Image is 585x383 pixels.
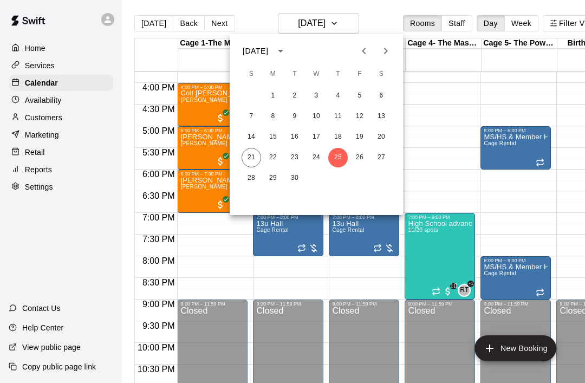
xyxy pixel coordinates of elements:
[285,86,304,106] button: 2
[307,63,326,85] span: Wednesday
[285,148,304,167] button: 23
[242,127,261,147] button: 14
[350,148,369,167] button: 26
[350,107,369,126] button: 12
[242,107,261,126] button: 7
[372,127,391,147] button: 20
[307,86,326,106] button: 3
[285,127,304,147] button: 16
[372,86,391,106] button: 6
[285,168,304,188] button: 30
[263,127,283,147] button: 15
[328,148,348,167] button: 25
[263,63,283,85] span: Monday
[242,63,261,85] span: Sunday
[328,86,348,106] button: 4
[242,168,261,188] button: 28
[328,107,348,126] button: 11
[307,148,326,167] button: 24
[350,86,369,106] button: 5
[243,46,268,57] div: [DATE]
[328,63,348,85] span: Thursday
[263,168,283,188] button: 29
[375,40,396,62] button: Next month
[372,148,391,167] button: 27
[263,107,283,126] button: 8
[271,42,290,60] button: calendar view is open, switch to year view
[263,86,283,106] button: 1
[328,127,348,147] button: 18
[263,148,283,167] button: 22
[285,107,304,126] button: 9
[242,148,261,167] button: 21
[353,40,375,62] button: Previous month
[372,107,391,126] button: 13
[350,63,369,85] span: Friday
[307,107,326,126] button: 10
[372,63,391,85] span: Saturday
[307,127,326,147] button: 17
[285,63,304,85] span: Tuesday
[350,127,369,147] button: 19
